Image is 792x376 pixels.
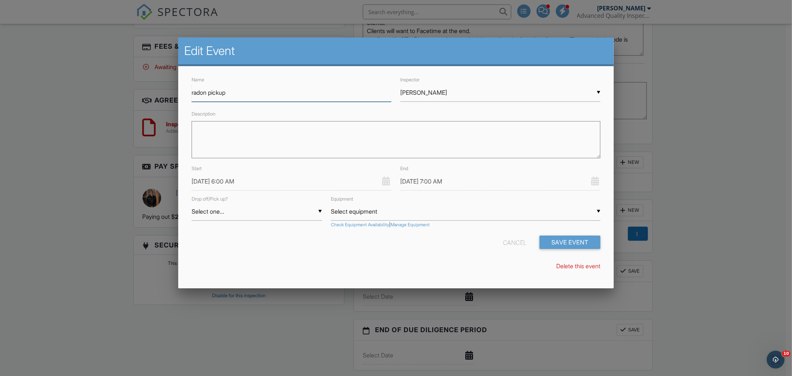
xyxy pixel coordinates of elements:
label: Drop off/Pick up? [192,196,228,202]
label: Description [192,111,215,117]
label: Equipment [331,196,353,202]
a: Check Equipment Availability [331,222,389,228]
div: Cancel [503,236,527,249]
a: Manage Equipment [391,222,430,228]
a: Delete this event [556,262,600,270]
label: Inspector [400,77,420,82]
button: Save Event [540,236,600,249]
h2: Edit Event [184,43,608,58]
label: Name [192,77,204,82]
label: Start [192,166,202,171]
input: Select Date [400,172,600,191]
input: Select Date [192,172,392,191]
label: End [400,166,408,171]
iframe: Intercom live chat [767,351,785,369]
span: 10 [782,351,791,357]
div: | [331,222,600,228]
